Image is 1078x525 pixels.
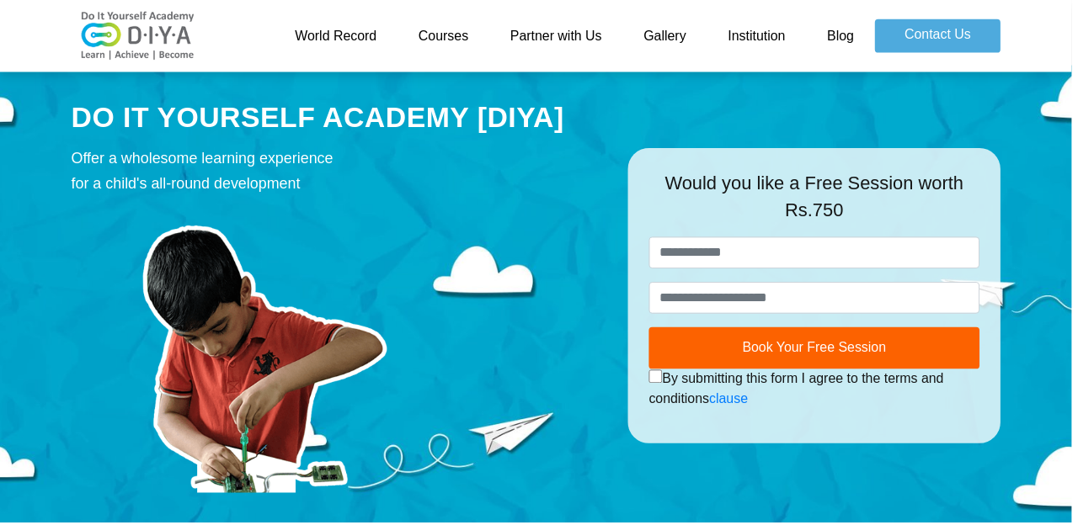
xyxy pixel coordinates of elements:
a: Contact Us [880,19,1006,53]
a: World Record [275,19,400,53]
img: course-prod.png [72,205,459,496]
span: Book Your Free Session [747,342,892,357]
a: Institution [711,19,810,53]
div: Would you like a Free Session worth Rs.750 [653,170,985,238]
a: Partner with Us [492,19,626,53]
a: clause [713,394,752,408]
img: logo-v2.png [72,11,206,61]
a: Blog [811,19,880,53]
div: Offer a wholesome learning experience for a child's all-round development [72,146,606,197]
div: DO IT YOURSELF ACADEMY [DIYA] [72,98,606,139]
button: Book Your Free Session [653,329,985,371]
div: By submitting this form I agree to the terms and conditions [653,371,985,411]
a: Courses [400,19,493,53]
a: Gallery [627,19,712,53]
